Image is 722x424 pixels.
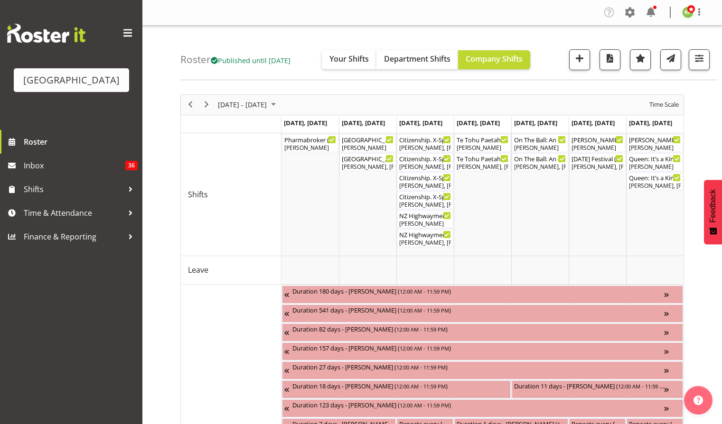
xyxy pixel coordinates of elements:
div: Duration 123 days - [PERSON_NAME] ( ) [292,400,664,409]
div: Shifts"s event - Te Tohu Paetahi - Whānau Evening. FOHM Shift Begin From Thursday, October 16, 20... [454,134,511,152]
span: Department Shifts [384,54,450,64]
div: [PERSON_NAME] & Job Wedding Cargo Shed ( ) [572,135,623,144]
div: Shifts"s event - Pharmabroker Begin From Monday, October 13, 2025 at 4:00:00 PM GMT+13:00 Ends At... [282,134,338,152]
div: [GEOGRAPHIC_DATA] [23,73,120,87]
div: Citizenship. X-Space ( ) [399,154,451,163]
span: [DATE], [DATE] [399,119,442,127]
div: Shifts"s event - Citizenship. X-Space Begin From Wednesday, October 15, 2025 at 9:30:00 AM GMT+13... [397,153,453,171]
div: Shifts"s event - Queen: It’s a Kinda Magic 2025 FOHM shift Begin From Sunday, October 19, 2025 at... [627,153,683,171]
button: Add a new shift [569,49,590,70]
span: 12:00 AM - 11:59 PM [400,287,449,295]
span: 12:00 AM - 11:59 PM [400,344,449,352]
span: 36 [125,161,138,170]
div: Citizenship. X-Space. FOHM ( ) [399,135,451,144]
div: previous period [182,95,198,115]
span: [DATE], [DATE] [572,119,615,127]
div: [PERSON_NAME] [342,144,394,152]
span: Published until [DATE] [211,55,291,65]
div: Unavailability"s event - Duration 11 days - Valerie Donaldson Begin From Friday, October 17, 2025... [512,380,683,398]
span: Shifts [24,182,123,196]
span: 12:00 AM - 11:59 PM [396,382,446,390]
span: Shifts [188,189,208,200]
span: [DATE], [DATE] [457,119,500,127]
div: Shifts"s event - Mount Maunganui College Arts Awards. FOHM Shift Begin From Tuesday, October 14, ... [339,134,396,152]
span: [DATE], [DATE] [342,119,385,127]
div: [PERSON_NAME], [PERSON_NAME], [PERSON_NAME], [PERSON_NAME], [PERSON_NAME], [PERSON_NAME], [PERSON... [629,182,681,190]
div: [PERSON_NAME], [PERSON_NAME] [572,163,623,171]
div: Shifts"s event - On The Ball: An evening with Sir Wayne Smith FOHM shift Begin From Friday, Octob... [512,134,568,152]
span: [DATE], [DATE] [284,119,327,127]
div: [PERSON_NAME] [572,144,623,152]
div: [PERSON_NAME], [PERSON_NAME], [PERSON_NAME], [PERSON_NAME], [PERSON_NAME], [PERSON_NAME], [PERSON... [342,163,394,171]
td: Shifts resource [181,133,281,256]
span: Leave [188,264,208,276]
td: Leave resource [181,256,281,285]
div: Te Tohu Paetahi - Whānau Evening. FOHM Shift ( ) [457,135,508,144]
div: [PERSON_NAME], [PERSON_NAME] [399,182,451,190]
div: Shifts"s event - NZ Highwaymen Begin From Wednesday, October 15, 2025 at 6:00:00 PM GMT+13:00 End... [397,229,453,247]
div: Shifts"s event - Queen: It’s a Kinda Magic 2025 Begin From Sunday, October 19, 2025 at 5:00:00 PM... [627,172,683,190]
span: Roster [24,135,138,149]
div: Shifts"s event - Abigail & Job Wedding Cargo Shed Begin From Saturday, October 18, 2025 at 10:45:... [569,134,626,152]
div: [DATE] Festival ( ) [572,154,623,163]
button: Feedback - Show survey [704,180,722,244]
div: Shifts"s event - Diwali Festival Begin From Saturday, October 18, 2025 at 2:00:00 PM GMT+13:00 En... [569,153,626,171]
div: Citizenship. X-Space .PM ( ) [399,192,451,201]
span: Time & Attendance [24,206,123,220]
div: Duration 27 days - [PERSON_NAME] ( ) [292,362,664,371]
button: Time Scale [648,99,681,111]
div: Unavailability"s event - Duration 18 days - Renée Hewitt Begin From Sunday, September 28, 2025 at... [282,380,511,398]
div: Pharmabroker ( ) [284,135,336,144]
div: [PERSON_NAME], [PERSON_NAME], [PERSON_NAME] [399,163,451,171]
span: Inbox [24,158,125,173]
div: [PERSON_NAME] & Job Wedding Pack out Cargo Shed ( ) [629,135,681,144]
img: Rosterit website logo [7,24,85,43]
button: Department Shifts [376,50,458,69]
div: Unavailability"s event - Duration 157 days - Ailie Rundle Begin From Wednesday, September 24, 202... [282,342,683,360]
div: Duration 11 days - [PERSON_NAME] ( ) [514,381,664,390]
button: Filter Shifts [689,49,710,70]
div: [PERSON_NAME] [399,220,451,228]
div: On The Ball: An evening with [PERSON_NAME] ( ) [514,154,566,163]
div: Shifts"s event - Citizenship. X-Space. FOHM Begin From Wednesday, October 15, 2025 at 8:30:00 AM ... [397,134,453,152]
div: Te Tohu Paetahi - Whānau Evening ( ) [457,154,508,163]
div: Unavailability"s event - Duration 27 days - Caro Richards Begin From Saturday, September 27, 2025... [282,361,683,379]
div: NZ Highwaymen. FOHM Shift ( ) [399,211,451,220]
div: next period [198,95,215,115]
div: Queen: It’s a Kinda Magic 2025 FOHM shift ( ) [629,154,681,163]
div: Shifts"s event - On The Ball: An evening with Sir Wayne Smith Begin From Friday, October 17, 2025... [512,153,568,171]
div: [PERSON_NAME] [457,144,508,152]
span: Your Shifts [329,54,369,64]
div: [PERSON_NAME] [514,144,566,152]
div: [PERSON_NAME], [PERSON_NAME], [PERSON_NAME], [PERSON_NAME], [PERSON_NAME], [PERSON_NAME], [PERSON... [399,239,451,247]
div: Shifts"s event - Citizenship. X-Space. FOHM. PM Begin From Wednesday, October 15, 2025 at 2:00:00... [397,172,453,190]
div: On The Ball: An evening with [PERSON_NAME] FOHM shift ( ) [514,135,566,144]
span: Company Shifts [466,54,523,64]
img: help-xxl-2.png [694,396,703,405]
div: [PERSON_NAME] [629,163,681,171]
div: Unavailability"s event - Duration 541 days - Thomas Bohanna Begin From Tuesday, July 8, 2025 at 1... [282,304,683,323]
div: Unavailability"s event - Duration 180 days - Katrina Luca Begin From Friday, July 4, 2025 at 12:0... [282,286,683,304]
img: richard-freeman9074.jpg [682,7,694,18]
div: NZ Highwaymen ( ) [399,230,451,239]
div: Shifts"s event - Citizenship. X-Space .PM Begin From Wednesday, October 15, 2025 at 2:00:00 PM GM... [397,191,453,209]
div: [PERSON_NAME], [PERSON_NAME], [PERSON_NAME] [399,201,451,209]
span: 12:00 AM - 11:59 PM [400,401,449,409]
div: Duration 157 days - [PERSON_NAME] ( ) [292,343,664,352]
button: Send a list of all shifts for the selected filtered period to all rostered employees. [660,49,681,70]
span: [DATE], [DATE] [514,119,557,127]
div: Duration 82 days - [PERSON_NAME] ( ) [292,324,664,333]
button: October 2025 [216,99,280,111]
span: 12:00 AM - 11:59 PM [396,363,446,371]
div: [PERSON_NAME] [629,144,681,152]
div: [PERSON_NAME], [PERSON_NAME] [399,144,451,152]
div: Duration 18 days - [PERSON_NAME] ( ) [292,381,508,390]
span: Feedback [709,189,717,222]
div: [PERSON_NAME], [PERSON_NAME], [PERSON_NAME], [PERSON_NAME], [PERSON_NAME], [PERSON_NAME], [PERSON... [457,163,508,171]
div: [GEOGRAPHIC_DATA] Arts Awards. FOHM Shift ( ) [342,135,394,144]
div: Queen: It’s a Kinda Magic 2025 ( ) [629,173,681,182]
span: [DATE] - [DATE] [217,99,268,111]
span: 12:00 AM - 11:59 PM [400,306,449,314]
button: Next [200,99,213,111]
div: Shifts"s event - Abigail & Job Wedding Pack out Cargo Shed Begin From Sunday, October 19, 2025 at... [627,134,683,152]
